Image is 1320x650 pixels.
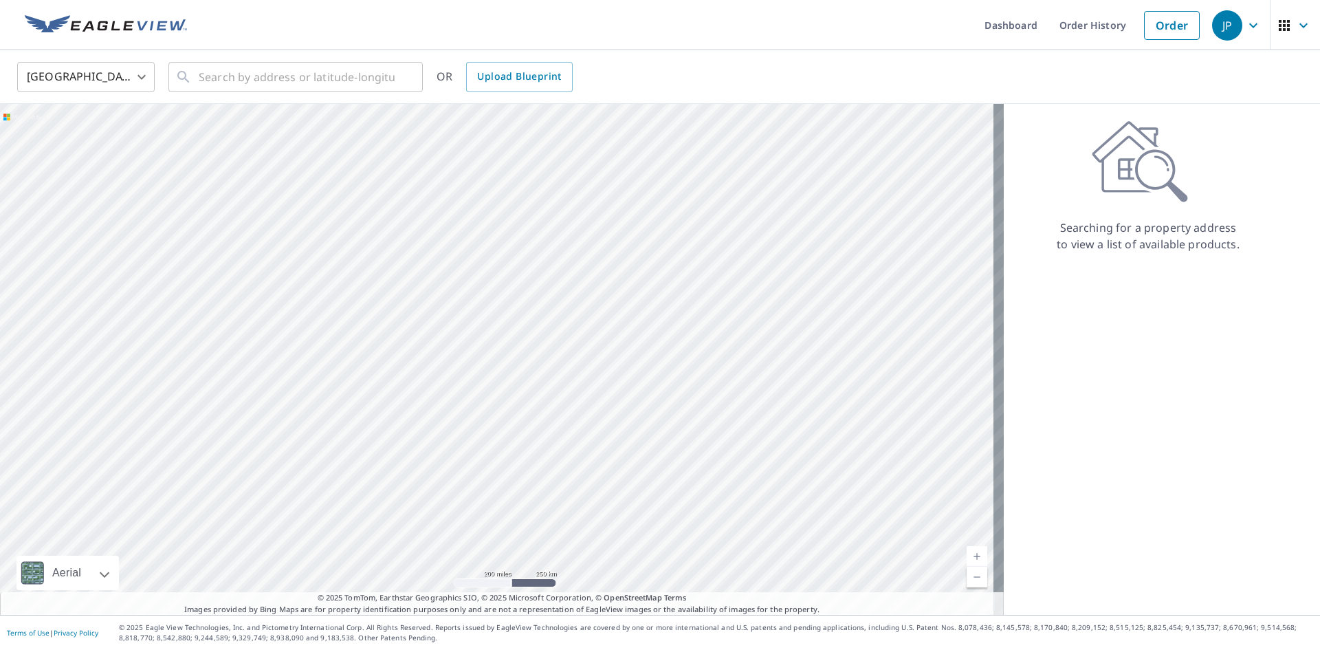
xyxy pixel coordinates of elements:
div: Aerial [48,556,85,590]
img: EV Logo [25,15,187,36]
div: OR [437,62,573,92]
p: Searching for a property address to view a list of available products. [1056,219,1240,252]
span: Upload Blueprint [477,68,561,85]
a: Upload Blueprint [466,62,572,92]
a: Terms of Use [7,628,49,638]
span: © 2025 TomTom, Earthstar Geographics SIO, © 2025 Microsoft Corporation, © [318,592,687,604]
a: Order [1144,11,1200,40]
div: [GEOGRAPHIC_DATA] [17,58,155,96]
a: Terms [664,592,687,603]
p: © 2025 Eagle View Technologies, Inc. and Pictometry International Corp. All Rights Reserved. Repo... [119,622,1313,643]
a: Privacy Policy [54,628,98,638]
p: | [7,629,98,637]
div: Aerial [16,556,119,590]
input: Search by address or latitude-longitude [199,58,395,96]
div: JP [1212,10,1242,41]
a: Current Level 5, Zoom Out [967,567,987,587]
a: Current Level 5, Zoom In [967,546,987,567]
a: OpenStreetMap [604,592,661,603]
